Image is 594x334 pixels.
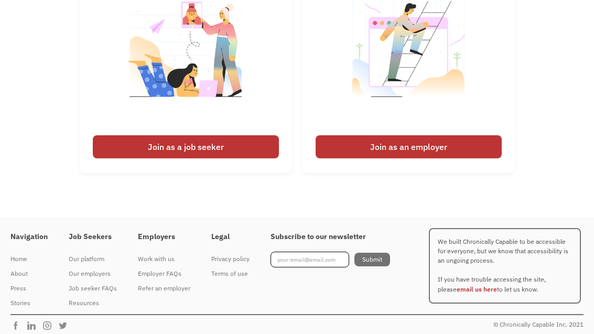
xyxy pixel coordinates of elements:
img: Chronically Capable Linkedin Page [26,320,42,331]
a: Press [10,281,48,296]
div: Home [10,253,48,265]
div: Terms of use [211,267,250,280]
div: Press [10,282,48,295]
div: Refer an employer [138,282,190,295]
h4: Subscribe to our newsletter [271,232,390,242]
input: Submit [354,253,390,266]
a: Stories [10,296,48,310]
div: Join as a job seeker [93,135,279,158]
form: Footer Newsletter [271,252,390,267]
a: Refer an employer [138,281,190,296]
input: your-email@email.com [271,252,349,267]
img: Chronically Capable Twitter Page [58,320,73,331]
a: Terms of use [211,266,250,281]
div: Our employers [69,267,117,280]
a: Work with us [138,252,190,266]
h4: Job Seekers [69,232,117,242]
div: Join as an employer [316,135,502,158]
a: About [10,266,48,281]
h4: Employers [138,232,190,242]
div: Job seeker FAQs [69,282,117,295]
div: Our platform [69,253,117,265]
img: Chronically Capable Instagram Page [42,320,58,331]
a: Home [10,252,48,266]
h4: Legal [211,232,250,242]
a: Resources [69,296,117,310]
a: Employer FAQs [138,266,190,281]
img: Chronically Capable Facebook Page [10,320,26,331]
h4: Navigation [10,232,48,242]
a: Job seeker FAQs [69,281,117,296]
a: Our employers [69,266,117,281]
a: Our platform [69,252,117,266]
div: Privacy policy [211,253,250,265]
div: © Chronically Capable Inc. 2021 [493,318,584,331]
a: Privacy policy [211,252,250,266]
a: email us here [457,285,497,293]
div: Employer FAQs [138,267,190,280]
div: Work with us [138,253,190,265]
p: We built Chronically Capable to be accessible for everyone, but we know that accessibility is an ... [429,228,581,304]
div: Stories [10,297,48,309]
div: About [10,267,48,280]
div: Resources [69,297,117,309]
